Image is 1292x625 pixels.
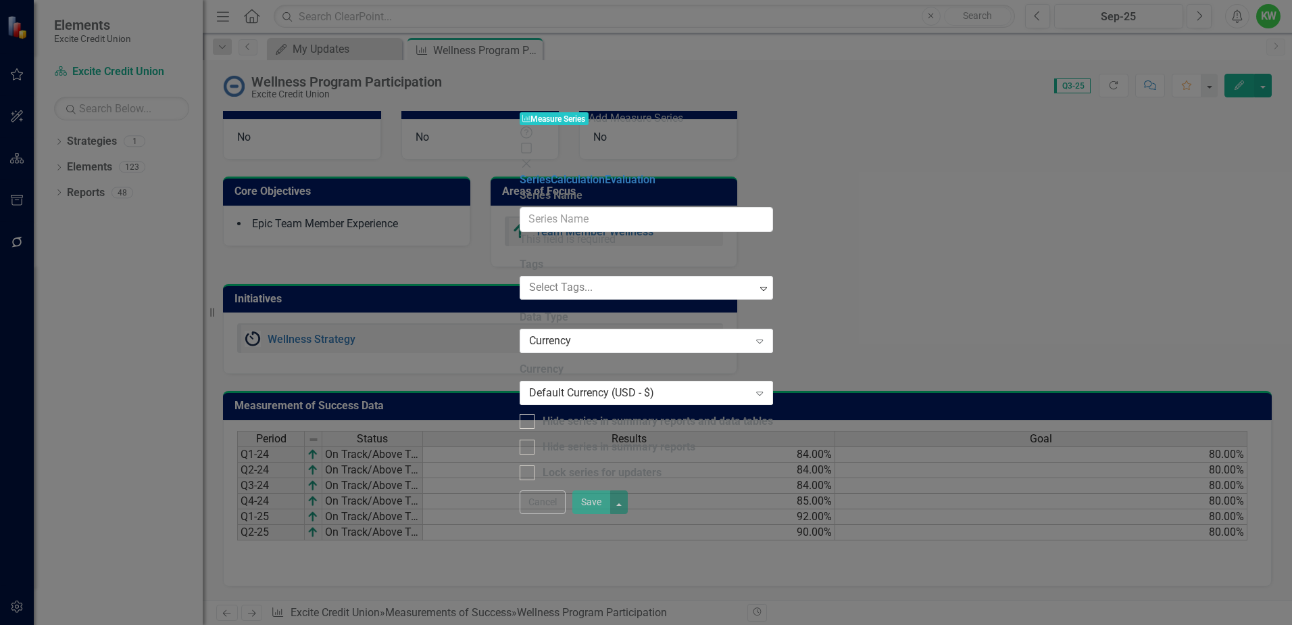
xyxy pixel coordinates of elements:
input: Series Name [520,207,773,232]
span: Add Measure Series [589,112,683,124]
label: Currency [520,362,773,377]
button: Cancel [520,490,566,514]
label: Data Type [520,310,773,325]
button: Save [572,490,610,514]
a: Series [520,173,551,186]
div: Currency [529,333,749,349]
div: This field is required [520,232,773,248]
div: Hide series in summary reports [543,440,695,455]
a: Calculation [551,173,605,186]
div: Lock series for updaters [543,465,662,481]
div: Default Currency (USD - $) [529,386,749,401]
a: Evaluation [605,173,655,186]
label: Tags [520,257,773,273]
span: Measure Series [520,112,589,125]
div: Hide series in summary reports and data tables [543,414,773,430]
label: Series Name [520,188,582,204]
